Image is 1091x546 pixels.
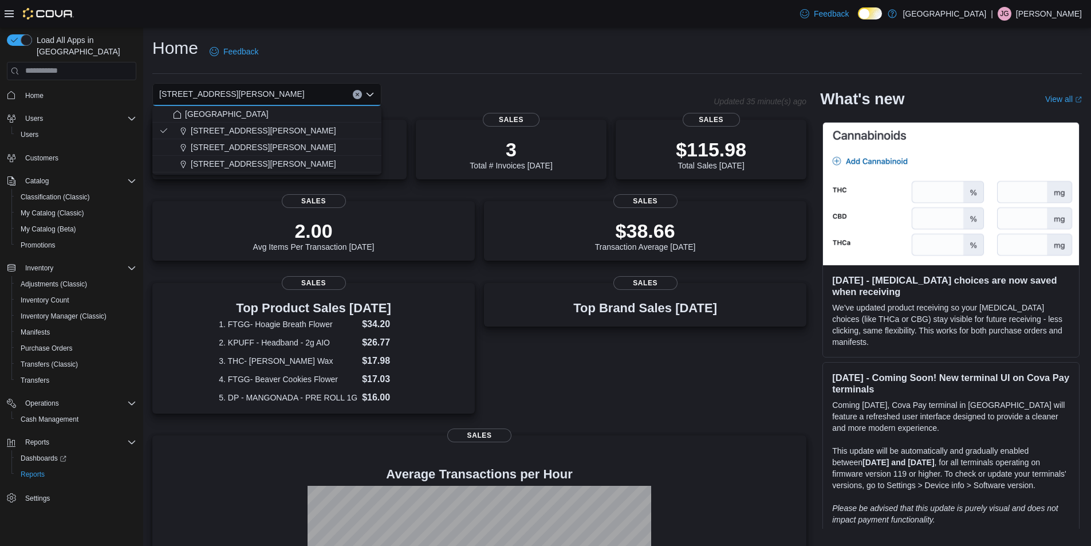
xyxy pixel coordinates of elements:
p: 3 [470,138,552,161]
button: Users [2,111,141,127]
span: [STREET_ADDRESS][PERSON_NAME] [191,158,336,170]
span: Reports [16,468,136,481]
p: 2.00 [253,219,375,242]
a: Customers [21,151,63,165]
span: Sales [613,276,678,290]
p: [PERSON_NAME] [1016,7,1082,21]
a: My Catalog (Beta) [16,222,81,236]
span: Promotions [16,238,136,252]
button: Inventory Manager (Classic) [11,308,141,324]
button: Users [21,112,48,125]
p: $38.66 [595,219,696,242]
span: Dashboards [21,454,66,463]
span: Transfers [21,376,49,385]
span: Settings [25,494,50,503]
dd: $16.00 [362,391,408,404]
p: Updated 35 minute(s) ago [714,97,806,106]
a: Users [16,128,43,142]
span: Inventory Manager (Classic) [21,312,107,321]
span: Transfers (Classic) [16,358,136,371]
span: Purchase Orders [21,344,73,353]
a: Transfers (Classic) [16,358,82,371]
span: Classification (Classic) [21,193,90,202]
a: Promotions [16,238,60,252]
button: Catalog [21,174,53,188]
button: Reports [11,466,141,482]
div: Choose from the following options [152,106,381,172]
span: Home [21,88,136,103]
span: Sales [683,113,740,127]
span: Inventory Count [16,293,136,307]
h3: [DATE] - Coming Soon! New terminal UI on Cova Pay terminals [832,372,1070,395]
div: Total # Invoices [DATE] [470,138,552,170]
a: Settings [21,492,54,505]
button: Inventory [21,261,58,275]
button: Purchase Orders [11,340,141,356]
a: Adjustments (Classic) [16,277,92,291]
span: Purchase Orders [16,341,136,355]
button: Transfers (Classic) [11,356,141,372]
button: Home [2,87,141,104]
dt: 2. KPUFF - Headband - 2g AIO [219,337,357,348]
h4: Average Transactions per Hour [162,468,797,481]
span: Cash Management [21,415,78,424]
span: Manifests [21,328,50,337]
dt: 3. THC- [PERSON_NAME] Wax [219,355,357,367]
span: Transfers [16,374,136,387]
span: Users [25,114,43,123]
button: Inventory Count [11,292,141,308]
span: Reports [25,438,49,447]
span: Manifests [16,325,136,339]
button: Settings [2,489,141,506]
span: Reports [21,470,45,479]
div: Total Sales [DATE] [676,138,746,170]
span: Customers [21,151,136,165]
button: [STREET_ADDRESS][PERSON_NAME] [152,139,381,156]
a: Manifests [16,325,54,339]
span: Settings [21,490,136,505]
a: Reports [16,468,49,481]
button: Close list of options [365,90,375,99]
span: Catalog [25,176,49,186]
div: Transaction Average [DATE] [595,219,696,252]
p: | [991,7,993,21]
a: View allExternal link [1045,95,1082,104]
button: Cash Management [11,411,141,427]
span: My Catalog (Beta) [16,222,136,236]
button: My Catalog (Beta) [11,221,141,237]
div: Avg Items Per Transaction [DATE] [253,219,375,252]
span: [GEOGRAPHIC_DATA] [185,108,269,120]
span: Sales [447,429,511,442]
span: Sales [282,276,346,290]
span: Dashboards [16,451,136,465]
button: Clear input [353,90,362,99]
button: My Catalog (Classic) [11,205,141,221]
span: My Catalog (Classic) [21,209,84,218]
dd: $26.77 [362,336,408,349]
span: Inventory [21,261,136,275]
a: Inventory Count [16,293,74,307]
h2: What's new [820,90,904,108]
a: Feedback [205,40,263,63]
button: [STREET_ADDRESS][PERSON_NAME] [152,156,381,172]
dt: 5. DP - MANGONADA - PRE ROLL 1G [219,392,357,403]
button: Operations [2,395,141,411]
button: Promotions [11,237,141,253]
nav: Complex example [7,83,136,536]
p: This update will be automatically and gradually enabled between , for all terminals operating on ... [832,445,1070,491]
button: [GEOGRAPHIC_DATA] [152,106,381,123]
dt: 4. FTGG- Beaver Cookies Flower [219,374,357,385]
span: Home [25,91,44,100]
span: Catalog [21,174,136,188]
span: Operations [21,396,136,410]
span: Load All Apps in [GEOGRAPHIC_DATA] [32,34,136,57]
input: Dark Mode [858,7,882,19]
button: Classification (Classic) [11,189,141,205]
p: Coming [DATE], Cova Pay terminal in [GEOGRAPHIC_DATA] will feature a refreshed user interface des... [832,399,1070,434]
span: Promotions [21,241,56,250]
h3: Top Product Sales [DATE] [219,301,408,315]
a: Dashboards [11,450,141,466]
div: Jesus Gonzalez [998,7,1011,21]
dd: $17.03 [362,372,408,386]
